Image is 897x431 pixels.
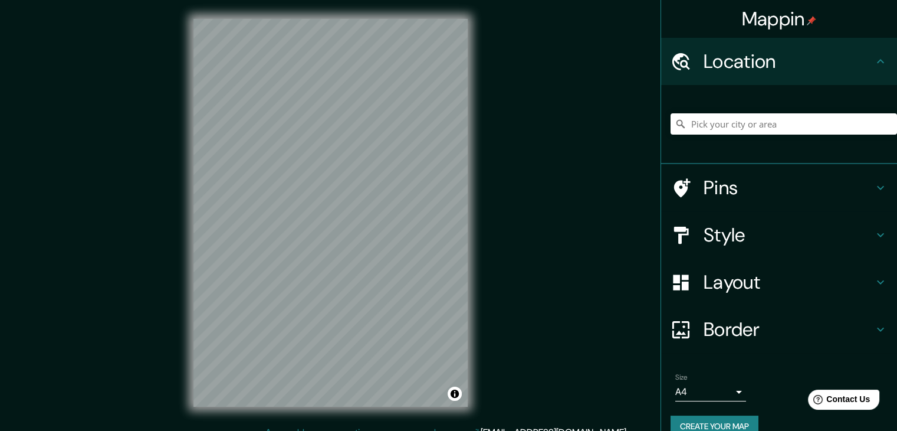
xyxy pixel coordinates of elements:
iframe: Help widget launcher [792,385,884,418]
div: Layout [661,259,897,306]
div: Pins [661,164,897,211]
canvas: Map [193,19,468,407]
div: Style [661,211,897,259]
h4: Style [704,223,873,247]
div: Location [661,38,897,85]
div: A4 [675,383,746,401]
h4: Pins [704,176,873,200]
h4: Location [704,50,873,73]
h4: Layout [704,270,873,294]
h4: Mappin [742,7,817,31]
label: Size [675,373,688,383]
img: pin-icon.png [807,16,816,25]
h4: Border [704,318,873,341]
input: Pick your city or area [671,113,897,135]
div: Border [661,306,897,353]
button: Toggle attribution [448,387,462,401]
